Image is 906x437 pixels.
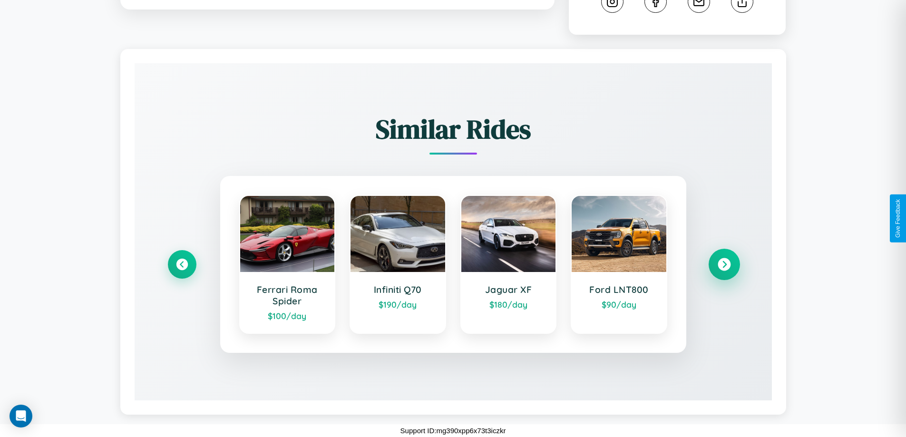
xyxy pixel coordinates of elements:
[460,195,557,334] a: Jaguar XF$180/day
[571,195,667,334] a: Ford LNT800$90/day
[10,405,32,427] div: Open Intercom Messenger
[250,284,325,307] h3: Ferrari Roma Spider
[360,284,436,295] h3: Infiniti Q70
[400,424,506,437] p: Support ID: mg390xpp6x73t3iczkr
[168,111,739,147] h2: Similar Rides
[250,311,325,321] div: $ 100 /day
[581,284,657,295] h3: Ford LNT800
[239,195,336,334] a: Ferrari Roma Spider$100/day
[581,299,657,310] div: $ 90 /day
[895,199,901,238] div: Give Feedback
[471,299,546,310] div: $ 180 /day
[350,195,446,334] a: Infiniti Q70$190/day
[360,299,436,310] div: $ 190 /day
[471,284,546,295] h3: Jaguar XF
